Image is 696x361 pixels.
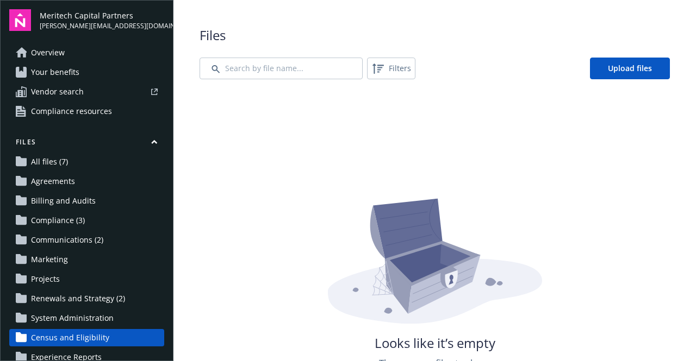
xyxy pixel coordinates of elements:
[9,192,164,210] a: Billing and Audits
[31,64,79,81] span: Your benefits
[9,137,164,151] button: Files
[9,212,164,229] a: Compliance (3)
[608,63,652,73] span: Upload files
[31,212,85,229] span: Compliance (3)
[9,329,164,346] a: Census and Eligibility
[9,309,164,327] a: System Administration
[31,231,103,249] span: Communications (2)
[369,60,413,77] span: Filters
[40,10,164,21] span: Meritech Capital Partners
[9,153,164,170] a: All files (7)
[590,58,670,79] a: Upload files
[200,58,363,79] input: Search by file name...
[367,58,415,79] button: Filters
[9,64,164,81] a: Your benefits
[9,173,164,190] a: Agreements
[31,329,109,346] span: Census and Eligibility
[31,309,114,327] span: System Administration
[40,21,164,31] span: [PERSON_NAME][EMAIL_ADDRESS][DOMAIN_NAME]
[375,334,495,352] span: Looks like it’s empty
[200,26,670,45] span: Files
[9,44,164,61] a: Overview
[31,290,125,307] span: Renewals and Strategy (2)
[31,83,84,100] span: Vendor search
[31,173,75,190] span: Agreements
[31,251,68,268] span: Marketing
[31,103,112,120] span: Compliance resources
[31,192,96,210] span: Billing and Audits
[9,290,164,307] a: Renewals and Strategy (2)
[9,103,164,120] a: Compliance resources
[9,83,164,100] a: Vendor search
[389,62,411,74] span: Filters
[31,270,60,288] span: Projects
[31,153,68,170] span: All files (7)
[9,231,164,249] a: Communications (2)
[40,9,164,31] button: Meritech Capital Partners[PERSON_NAME][EMAIL_ADDRESS][DOMAIN_NAME]
[9,251,164,268] a: Marketing
[9,9,31,31] img: navigator-logo.svg
[31,44,65,61] span: Overview
[9,270,164,288] a: Projects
